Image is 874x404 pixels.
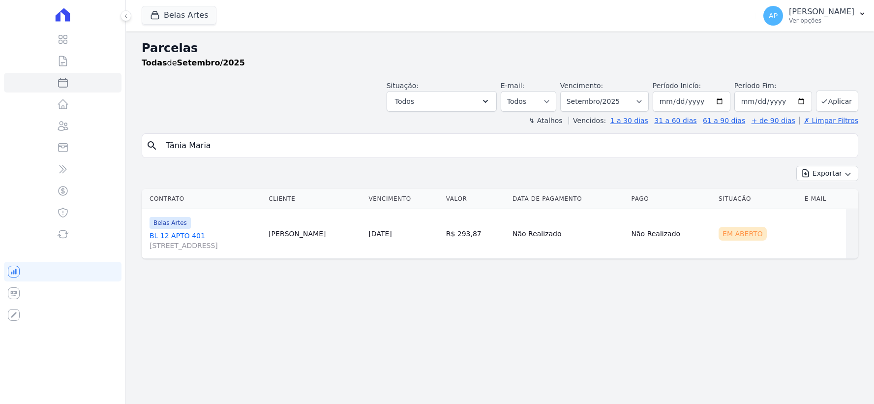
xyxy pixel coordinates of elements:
[653,82,701,90] label: Período Inicío:
[142,6,216,25] button: Belas Artes
[569,117,606,124] label: Vencidos:
[387,91,497,112] button: Todos
[509,209,628,259] td: Não Realizado
[395,95,414,107] span: Todos
[752,117,795,124] a: + de 90 dias
[610,117,648,124] a: 1 a 30 dias
[509,189,628,209] th: Data de Pagamento
[715,189,801,209] th: Situação
[734,81,812,91] label: Período Fim:
[368,230,392,238] a: [DATE]
[150,217,191,229] span: Belas Artes
[789,7,854,17] p: [PERSON_NAME]
[796,166,858,181] button: Exportar
[799,117,858,124] a: ✗ Limpar Filtros
[816,91,858,112] button: Aplicar
[150,231,261,250] a: BL 12 APTO 401[STREET_ADDRESS]
[142,58,167,67] strong: Todas
[142,39,858,57] h2: Parcelas
[364,189,442,209] th: Vencimento
[265,189,364,209] th: Cliente
[755,2,874,30] button: AP [PERSON_NAME] Ver opções
[789,17,854,25] p: Ver opções
[529,117,562,124] label: ↯ Atalhos
[160,136,854,155] input: Buscar por nome do lote ou do cliente
[628,209,715,259] td: Não Realizado
[654,117,696,124] a: 31 a 60 dias
[560,82,603,90] label: Vencimento:
[719,227,767,241] div: Em Aberto
[501,82,525,90] label: E-mail:
[142,57,245,69] p: de
[703,117,745,124] a: 61 a 90 dias
[146,140,158,152] i: search
[801,189,846,209] th: E-mail
[150,241,261,250] span: [STREET_ADDRESS]
[628,189,715,209] th: Pago
[142,189,265,209] th: Contrato
[387,82,419,90] label: Situação:
[769,12,778,19] span: AP
[265,209,364,259] td: [PERSON_NAME]
[177,58,245,67] strong: Setembro/2025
